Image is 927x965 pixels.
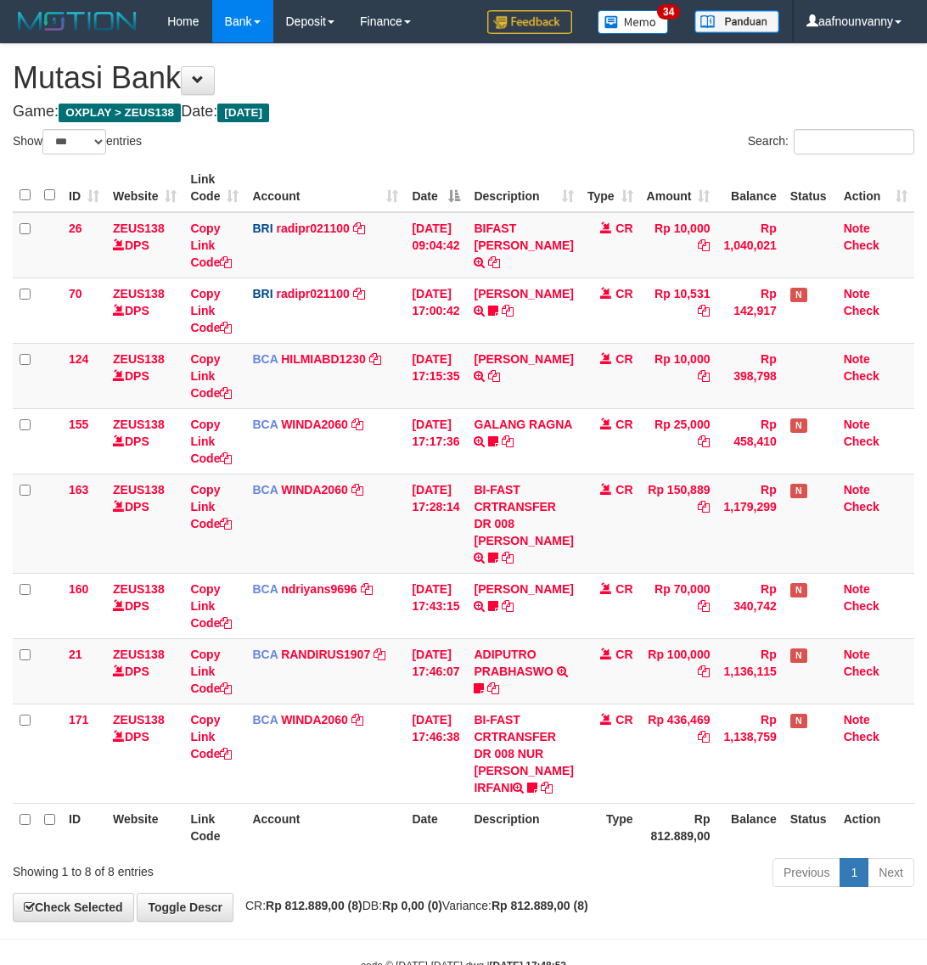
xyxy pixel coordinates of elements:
img: Feedback.jpg [487,10,572,34]
span: 21 [69,648,82,661]
a: Copy Link Code [190,713,232,760]
a: Note [844,287,870,300]
strong: Rp 812.889,00 (8) [492,899,588,912]
span: BCA [252,582,278,596]
a: Check [844,730,879,743]
a: WINDA2060 [281,418,348,431]
a: ZEUS138 [113,352,165,366]
a: Copy Link Code [190,222,232,269]
a: Previous [772,858,840,887]
a: Copy Link Code [190,287,232,334]
a: Copy RANDIRUS1907 to clipboard [374,648,385,661]
td: Rp 10,000 [640,212,717,278]
span: 160 [69,582,88,596]
span: CR [615,418,632,431]
a: ADIPUTRO PRABHASWO [474,648,553,678]
a: Check Selected [13,893,134,922]
th: Link Code [183,803,245,851]
td: [DATE] 17:00:42 [405,278,467,343]
span: 124 [69,352,88,366]
td: DPS [106,704,183,803]
a: [PERSON_NAME] [474,582,573,596]
th: Date: activate to sort column descending [405,164,467,212]
td: [DATE] 17:43:15 [405,573,467,638]
td: Rp 1,040,021 [716,212,783,278]
a: Copy WINDA2060 to clipboard [351,418,363,431]
a: ZEUS138 [113,483,165,497]
a: Copy GALANG RAGNA to clipboard [502,435,514,448]
img: panduan.png [694,10,779,33]
a: Copy Link Code [190,418,232,465]
a: Check [844,665,879,678]
a: Note [844,648,870,661]
span: CR [615,287,632,300]
th: Status [784,164,837,212]
a: Copy radipr021100 to clipboard [353,287,365,300]
span: CR: DB: Variance: [237,899,588,912]
td: Rp 436,469 [640,704,717,803]
div: Showing 1 to 8 of 8 entries [13,856,374,880]
span: 26 [69,222,82,235]
a: Check [844,238,879,252]
span: BRI [252,222,272,235]
span: BCA [252,418,278,431]
a: ZEUS138 [113,222,165,235]
td: Rp 1,179,299 [716,474,783,573]
a: [PERSON_NAME] [474,352,573,366]
th: Description [467,803,580,851]
td: Rp 10,000 [640,343,717,408]
a: ZEUS138 [113,418,165,431]
span: BCA [252,713,278,727]
a: ZEUS138 [113,582,165,596]
strong: Rp 812.889,00 (8) [266,899,362,912]
td: Rp 100,000 [640,638,717,704]
span: Has Note [790,648,807,663]
th: Type: activate to sort column ascending [581,164,640,212]
a: Copy DEDY WAHYUDI to clipboard [488,369,500,383]
span: BCA [252,352,278,366]
span: 155 [69,418,88,431]
td: [DATE] 17:15:35 [405,343,467,408]
td: Rp 398,798 [716,343,783,408]
span: Has Note [790,714,807,728]
a: Copy BI-FAST CRTRANSFER DR 008 ALAN TANOF to clipboard [502,551,514,564]
span: 171 [69,713,88,727]
a: Check [844,369,879,383]
a: Copy Link Code [190,648,232,695]
th: Status [784,803,837,851]
td: BI-FAST CRTRANSFER DR 008 NUR [PERSON_NAME] IRFANI [467,704,580,803]
td: Rp 70,000 [640,573,717,638]
th: ID: activate to sort column ascending [62,164,106,212]
a: [PERSON_NAME] [474,287,573,300]
a: WINDA2060 [281,483,348,497]
td: DPS [106,474,183,573]
a: Copy Rp 25,000 to clipboard [698,435,710,448]
th: Account: activate to sort column ascending [245,164,405,212]
a: radipr021100 [276,287,349,300]
span: CR [615,352,632,366]
td: DPS [106,638,183,704]
th: Date [405,803,467,851]
a: ZEUS138 [113,713,165,727]
select: Showentries [42,129,106,154]
a: Copy ADIPUTRO PRABHASWO to clipboard [487,682,499,695]
a: Copy radipr021100 to clipboard [353,222,365,235]
a: Check [844,599,879,613]
a: Copy Rp 100,000 to clipboard [698,665,710,678]
a: Note [844,352,870,366]
a: HILMIABD1230 [281,352,366,366]
span: 34 [657,4,680,20]
th: Balance [716,803,783,851]
img: Button%20Memo.svg [598,10,669,34]
a: Next [868,858,914,887]
td: [DATE] 09:04:42 [405,212,467,278]
a: RANDIRUS1907 [281,648,370,661]
td: BI-FAST CRTRANSFER DR 008 [PERSON_NAME] [467,474,580,573]
label: Search: [748,129,914,154]
input: Search: [794,129,914,154]
td: [DATE] 17:46:07 [405,638,467,704]
a: Copy Link Code [190,582,232,630]
td: Rp 1,136,115 [716,638,783,704]
a: radipr021100 [276,222,349,235]
span: Has Note [790,484,807,498]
